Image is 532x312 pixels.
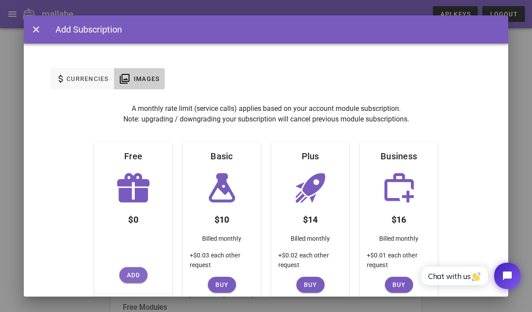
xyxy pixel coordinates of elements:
button: Buy [385,277,413,293]
div: Basic [203,142,240,170]
iframe: Tidio Chat [412,255,528,297]
div: $16 [384,206,414,230]
div: Plus [295,142,326,170]
div: Add Subscription [47,23,122,36]
div: Business [373,142,424,170]
div: +$0.02 each other request [271,250,349,277]
div: +$0.01 each other request [360,250,438,277]
button: Buy [296,277,325,293]
button: Buy [208,277,236,293]
div: Billed monthly [195,230,248,250]
div: Billed monthly [372,230,425,250]
div: Free [117,142,149,170]
div: $0 [121,206,145,230]
span: Buy [300,281,321,288]
button: Currencies [50,68,114,89]
p: A monthly rate limit (service calls) applies based on your account module subscription. Note: upg... [94,103,438,125]
span: Currencies [66,75,109,82]
div: $14 [296,206,325,230]
span: Add [123,272,144,279]
button: Images [114,68,165,89]
span: Images [133,75,160,82]
div: +$0.03 each other request [183,250,261,277]
span: Buy [211,281,233,288]
span: Buy [388,281,410,288]
div: Billed monthly [284,230,336,250]
div: $10 [207,206,236,230]
button: Add [119,267,148,283]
